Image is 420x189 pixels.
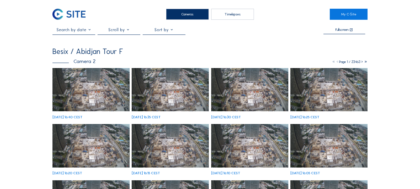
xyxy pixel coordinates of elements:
[132,171,160,175] div: [DATE] 16:15 CEST
[211,9,254,20] div: Timelapses
[52,9,86,20] img: C-SITE Logo
[166,9,209,20] div: Cameras
[211,68,288,112] img: image_53447314
[290,68,368,112] img: image_53447294
[211,115,241,119] div: [DATE] 16:30 CEST
[132,68,209,112] img: image_53447332
[290,115,319,119] div: [DATE] 16:25 CEST
[335,28,348,32] div: Fullscreen
[52,59,96,64] div: Camera 2
[132,124,209,168] img: image_53447236
[211,171,240,175] div: [DATE] 16:10 CEST
[52,27,95,32] input: Search by date 󰅀
[52,9,90,20] a: C-SITE Logo
[132,115,161,119] div: [DATE] 16:35 CEST
[290,124,368,168] img: image_53447196
[211,124,288,168] img: image_53447217
[339,60,360,64] span: Page 1 / 23463
[52,124,130,168] img: image_53447254
[52,115,83,119] div: [DATE] 16:40 CEST
[290,171,320,175] div: [DATE] 16:05 CEST
[330,9,368,20] a: My C-Site
[52,171,82,175] div: [DATE] 16:20 CEST
[52,48,123,55] div: Besix / Abidjan Tour F
[52,68,130,112] img: image_53447374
